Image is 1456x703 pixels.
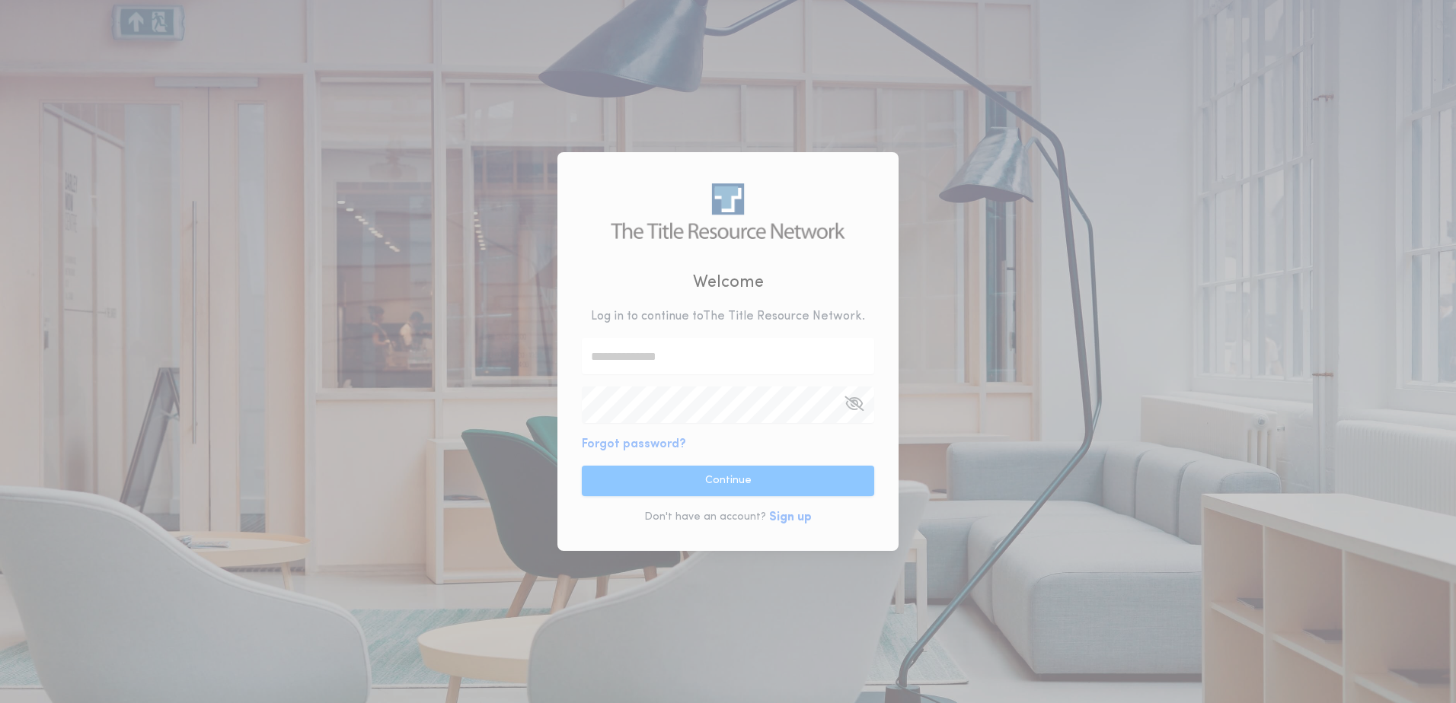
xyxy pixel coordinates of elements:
[611,183,845,239] img: logo
[693,270,764,295] h2: Welcome
[769,508,812,526] button: Sign up
[582,435,686,453] button: Forgot password?
[644,510,766,525] p: Don't have an account?
[582,466,874,496] button: Continue
[591,307,865,326] p: Log in to continue to The Title Resource Network .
